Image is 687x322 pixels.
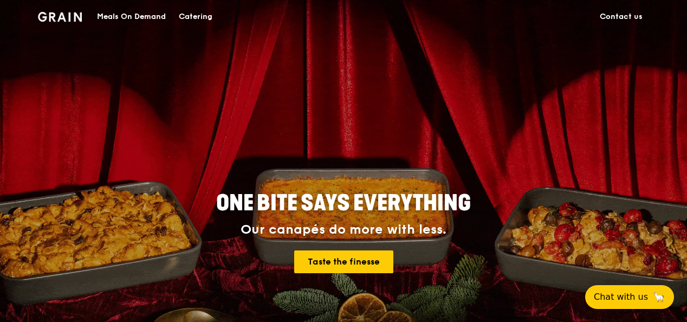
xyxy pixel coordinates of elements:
a: Taste the finesse [294,250,393,273]
a: Catering [172,1,219,33]
span: ONE BITE SAYS EVERYTHING [216,190,471,216]
div: Catering [179,1,212,33]
div: Our canapés do more with less. [148,222,539,237]
div: Meals On Demand [97,1,166,33]
span: 🦙 [652,291,665,304]
button: Chat with us🦙 [585,285,674,309]
span: Chat with us [594,291,648,304]
img: Grain [38,12,82,22]
a: Contact us [593,1,649,33]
